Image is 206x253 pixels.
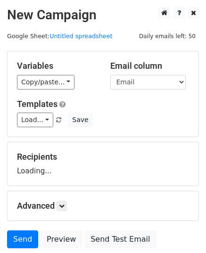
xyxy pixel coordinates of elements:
[17,152,189,162] h5: Recipients
[49,33,112,40] a: Untitled spreadsheet
[41,230,82,248] a: Preview
[17,201,189,211] h5: Advanced
[17,75,74,90] a: Copy/paste...
[7,33,113,40] small: Google Sheet:
[7,7,199,23] h2: New Campaign
[17,99,58,109] a: Templates
[110,61,190,71] h5: Email column
[136,33,199,40] a: Daily emails left: 50
[17,61,96,71] h5: Variables
[17,152,189,176] div: Loading...
[84,230,156,248] a: Send Test Email
[17,113,53,127] a: Load...
[136,31,199,41] span: Daily emails left: 50
[68,113,92,127] button: Save
[7,230,38,248] a: Send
